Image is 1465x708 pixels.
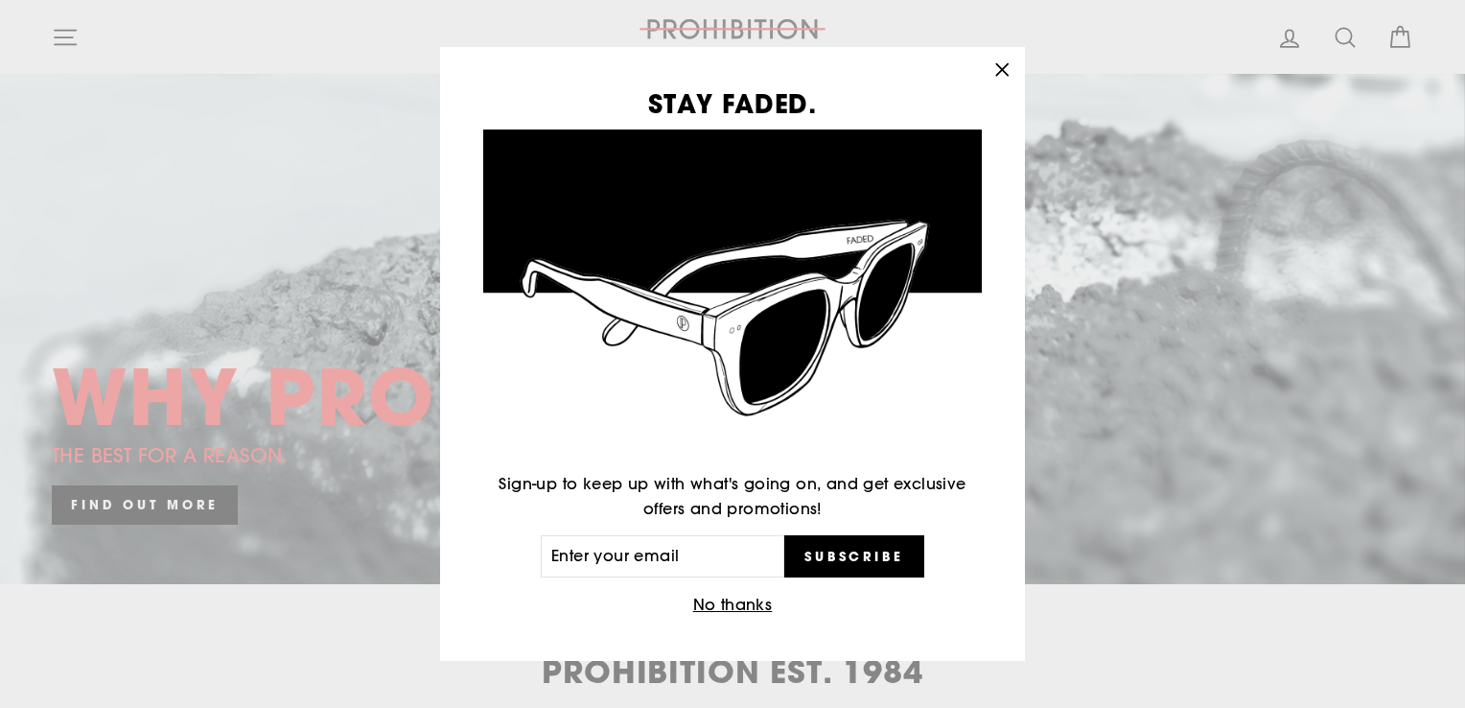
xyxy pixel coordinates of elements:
[804,548,904,565] span: Subscribe
[541,535,784,578] input: Enter your email
[483,472,982,521] p: Sign-up to keep up with what's going on, and get exclusive offers and promotions!
[784,535,924,578] button: Subscribe
[483,90,982,116] h3: STAY FADED.
[687,592,779,619] button: No thanks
